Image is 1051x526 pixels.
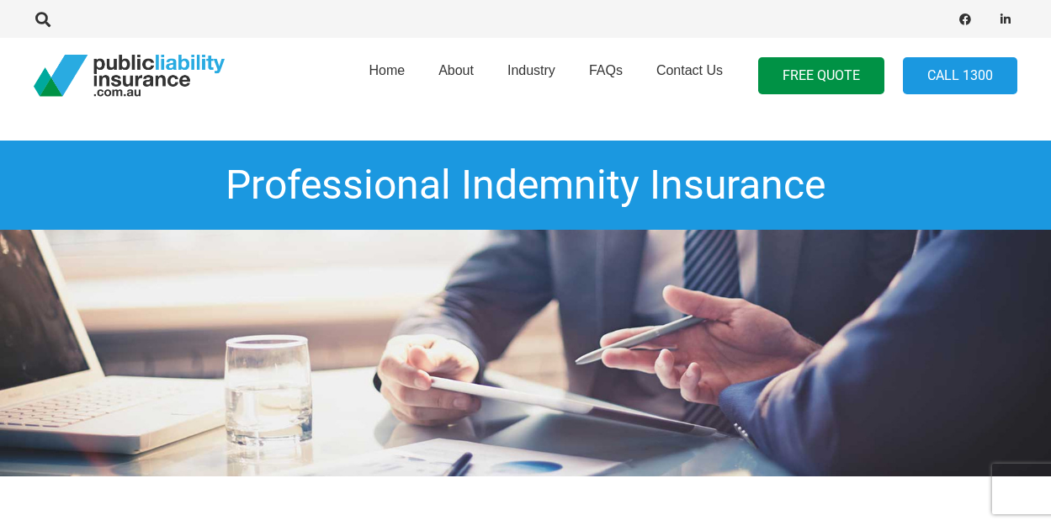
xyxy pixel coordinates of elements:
a: Call 1300 [903,57,1017,95]
a: About [422,33,491,119]
a: Facebook [953,8,977,31]
span: FAQs [589,63,623,77]
span: About [438,63,474,77]
a: FREE QUOTE [758,57,884,95]
span: Contact Us [656,63,723,77]
span: Home [369,63,405,77]
a: Home [352,33,422,119]
a: pli_logotransparent [34,55,225,97]
a: Industry [491,33,572,119]
a: LinkedIn [994,8,1017,31]
span: Industry [507,63,555,77]
a: Contact Us [640,33,740,119]
a: Search [26,12,60,27]
a: FAQs [572,33,640,119]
